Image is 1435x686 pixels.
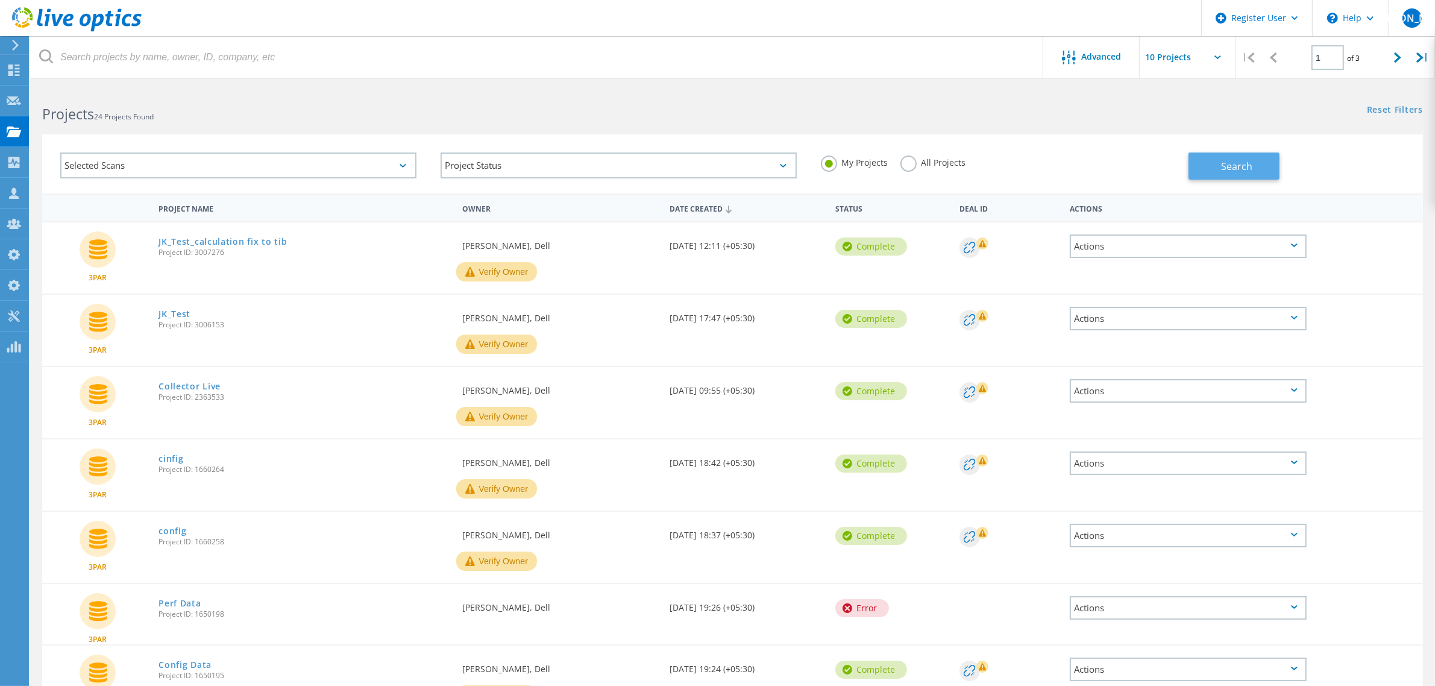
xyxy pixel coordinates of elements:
[159,611,450,618] span: Project ID: 1650198
[456,222,664,262] div: [PERSON_NAME], Dell
[89,347,107,354] span: 3PAR
[159,382,221,391] a: Collector Live
[42,104,94,124] b: Projects
[60,153,416,178] div: Selected Scans
[89,274,107,282] span: 3PAR
[456,295,664,335] div: [PERSON_NAME], Dell
[821,156,888,167] label: My Projects
[664,197,829,219] div: Date Created
[456,367,664,407] div: [PERSON_NAME], Dell
[1070,379,1306,403] div: Actions
[1367,105,1423,116] a: Reset Filters
[664,295,829,335] div: [DATE] 17:47 (+05:30)
[1070,452,1306,475] div: Actions
[1347,53,1360,63] span: of 3
[159,455,183,463] a: cinfig
[664,367,829,407] div: [DATE] 09:55 (+05:30)
[664,439,829,479] div: [DATE] 18:42 (+05:30)
[1070,658,1306,681] div: Actions
[456,262,537,282] button: Verify Owner
[835,310,907,328] div: Complete
[456,335,537,354] button: Verify Owner
[664,584,829,624] div: [DATE] 19:26 (+05:30)
[1327,13,1338,24] svg: \n
[835,661,907,679] div: Complete
[456,646,664,685] div: [PERSON_NAME], Dell
[1070,596,1306,620] div: Actions
[835,527,907,545] div: Complete
[159,310,190,318] a: JK_Test
[456,584,664,624] div: [PERSON_NAME], Dell
[89,636,107,643] span: 3PAR
[89,491,107,499] span: 3PAR
[829,197,953,219] div: Status
[900,156,966,167] label: All Projects
[953,197,1064,219] div: Deal Id
[159,394,450,401] span: Project ID: 2363533
[159,672,450,679] span: Project ID: 1650195
[1070,524,1306,547] div: Actions
[89,419,107,426] span: 3PAR
[152,197,456,219] div: Project Name
[89,564,107,571] span: 3PAR
[456,512,664,552] div: [PERSON_NAME], Dell
[835,455,907,473] div: Complete
[1189,153,1280,180] button: Search
[664,512,829,552] div: [DATE] 18:37 (+05:30)
[835,599,889,617] div: Error
[159,599,201,608] a: Perf Data
[30,36,1044,78] input: Search projects by name, owner, ID, company, etc
[159,321,450,329] span: Project ID: 3006153
[159,538,450,546] span: Project ID: 1660258
[1064,197,1312,219] div: Actions
[456,439,664,479] div: [PERSON_NAME], Dell
[159,527,186,535] a: config
[1221,160,1252,173] span: Search
[456,552,537,571] button: Verify Owner
[159,249,450,256] span: Project ID: 3007276
[159,661,212,669] a: Config Data
[456,407,537,426] button: Verify Owner
[664,646,829,685] div: [DATE] 19:24 (+05:30)
[159,466,450,473] span: Project ID: 1660264
[12,25,142,34] a: Live Optics Dashboard
[159,238,287,246] a: JK_Test_calculation fix to tib
[1070,307,1306,330] div: Actions
[1236,36,1261,79] div: |
[664,222,829,262] div: [DATE] 12:11 (+05:30)
[456,197,664,219] div: Owner
[1082,52,1122,61] span: Advanced
[441,153,797,178] div: Project Status
[835,238,907,256] div: Complete
[1410,36,1435,79] div: |
[94,112,154,122] span: 24 Projects Found
[1070,234,1306,258] div: Actions
[456,479,537,499] button: Verify Owner
[835,382,907,400] div: Complete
